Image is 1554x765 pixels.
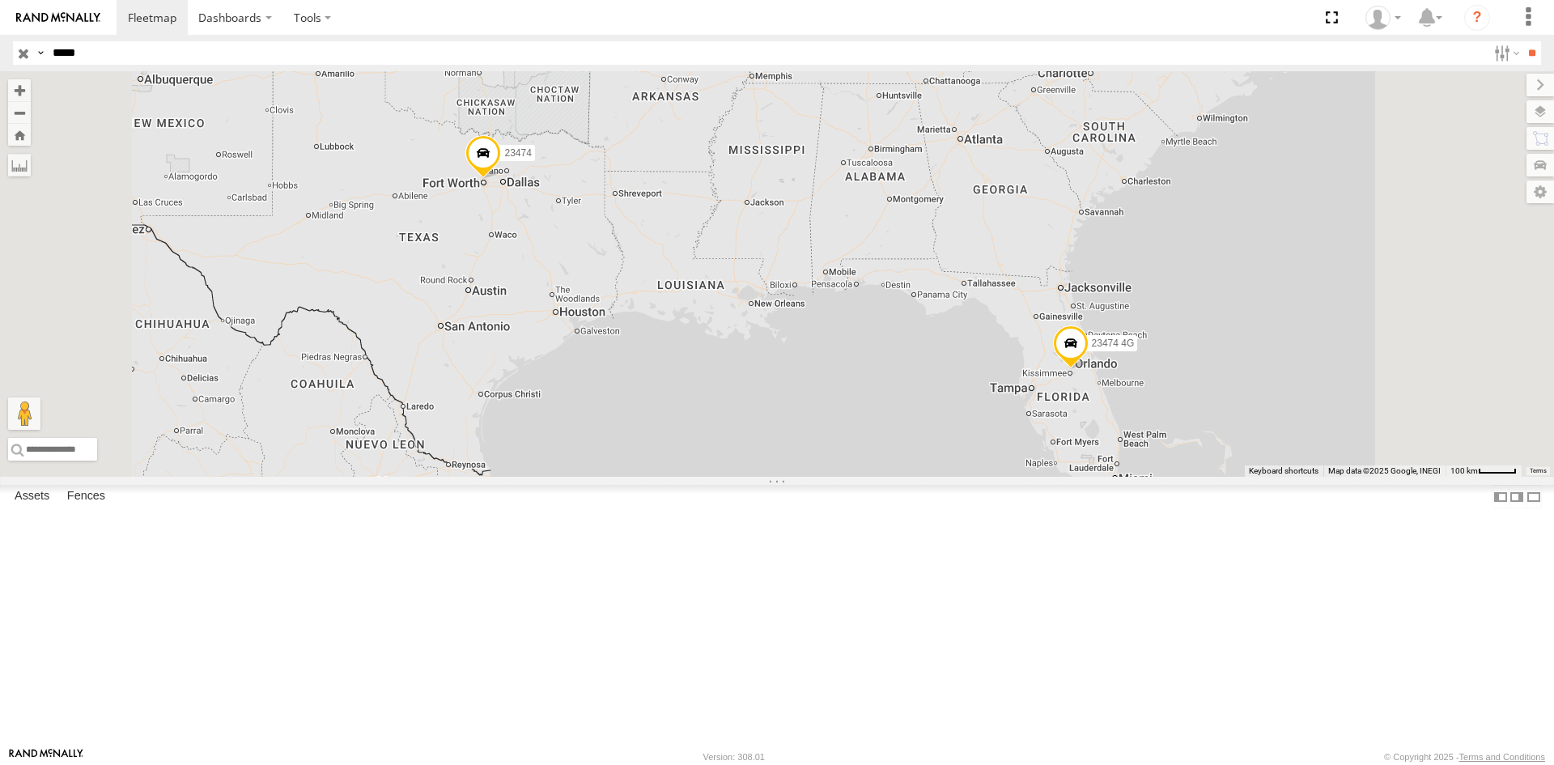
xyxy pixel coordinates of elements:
[8,79,31,101] button: Zoom in
[504,147,531,159] span: 23474
[1360,6,1407,30] div: Sardor Khadjimedov
[1092,338,1135,349] span: 23474 4G
[1446,465,1522,477] button: Map Scale: 100 km per 44 pixels
[8,101,31,124] button: Zoom out
[1509,485,1525,508] label: Dock Summary Table to the Right
[59,486,113,508] label: Fences
[1530,468,1547,474] a: Terms (opens in new tab)
[8,154,31,176] label: Measure
[1450,466,1478,475] span: 100 km
[1328,466,1441,475] span: Map data ©2025 Google, INEGI
[703,752,765,762] div: Version: 308.01
[34,41,47,65] label: Search Query
[8,124,31,146] button: Zoom Home
[1492,485,1509,508] label: Dock Summary Table to the Left
[1526,485,1542,508] label: Hide Summary Table
[1488,41,1522,65] label: Search Filter Options
[1459,752,1545,762] a: Terms and Conditions
[1249,465,1318,477] button: Keyboard shortcuts
[9,749,83,765] a: Visit our Website
[1526,181,1554,203] label: Map Settings
[1384,752,1545,762] div: © Copyright 2025 -
[6,486,57,508] label: Assets
[8,397,40,430] button: Drag Pegman onto the map to open Street View
[1464,5,1490,31] i: ?
[16,12,100,23] img: rand-logo.svg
